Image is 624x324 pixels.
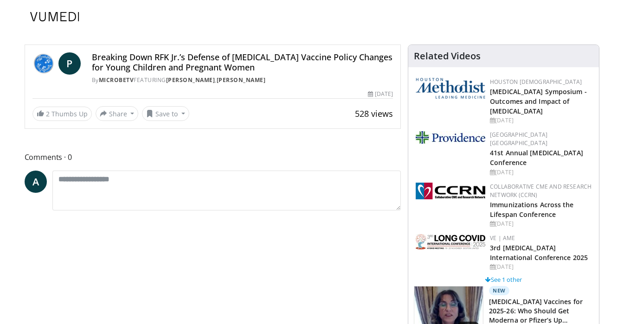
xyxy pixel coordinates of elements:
div: [DATE] [490,116,592,125]
a: Collaborative CME and Research Network (CCRN) [490,183,592,199]
a: [PERSON_NAME] [166,76,215,84]
a: VE | AME [490,234,515,242]
span: Comments 0 [25,151,401,163]
a: See 1 other [485,275,522,284]
div: [DATE] [368,90,393,98]
a: 41st Annual [MEDICAL_DATA] Conference [490,148,583,167]
div: [DATE] [490,220,592,228]
div: By FEATURING , [92,76,393,84]
a: [PERSON_NAME] [217,76,266,84]
h4: Related Videos [414,51,481,62]
a: 3rd [MEDICAL_DATA] International Conference 2025 [490,243,588,262]
img: 5e4488cc-e109-4a4e-9fd9-73bb9237ee91.png.150x105_q85_autocrop_double_scale_upscale_version-0.2.png [416,78,485,99]
div: [DATE] [490,168,592,177]
a: Houston [DEMOGRAPHIC_DATA] [490,78,582,86]
span: 2 [46,109,50,118]
button: Save to [142,106,189,121]
a: [GEOGRAPHIC_DATA] [GEOGRAPHIC_DATA] [490,131,547,147]
a: MicrobeTV [99,76,134,84]
img: a04ee3ba-8487-4636-b0fb-5e8d268f3737.png.150x105_q85_autocrop_double_scale_upscale_version-0.2.png [416,183,485,199]
img: MicrobeTV [32,52,55,75]
button: Share [96,106,139,121]
a: Immunizations Across the Lifespan Conference [490,200,573,219]
span: 528 views [355,108,393,119]
a: [MEDICAL_DATA] Symposium - Outcomes and Impact of [MEDICAL_DATA] [490,87,587,115]
a: P [58,52,81,75]
h4: Breaking Down RFK Jr.’s Defense of [MEDICAL_DATA] Vaccine Policy Changes for Young Children and P... [92,52,393,72]
img: 9aead070-c8c9-47a8-a231-d8565ac8732e.png.150x105_q85_autocrop_double_scale_upscale_version-0.2.jpg [416,131,485,144]
a: A [25,171,47,193]
a: 2 Thumbs Up [32,107,92,121]
img: a2792a71-925c-4fc2-b8ef-8d1b21aec2f7.png.150x105_q85_autocrop_double_scale_upscale_version-0.2.jpg [416,234,485,249]
p: New [489,286,509,295]
div: [DATE] [490,263,592,271]
img: VuMedi Logo [30,12,79,21]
